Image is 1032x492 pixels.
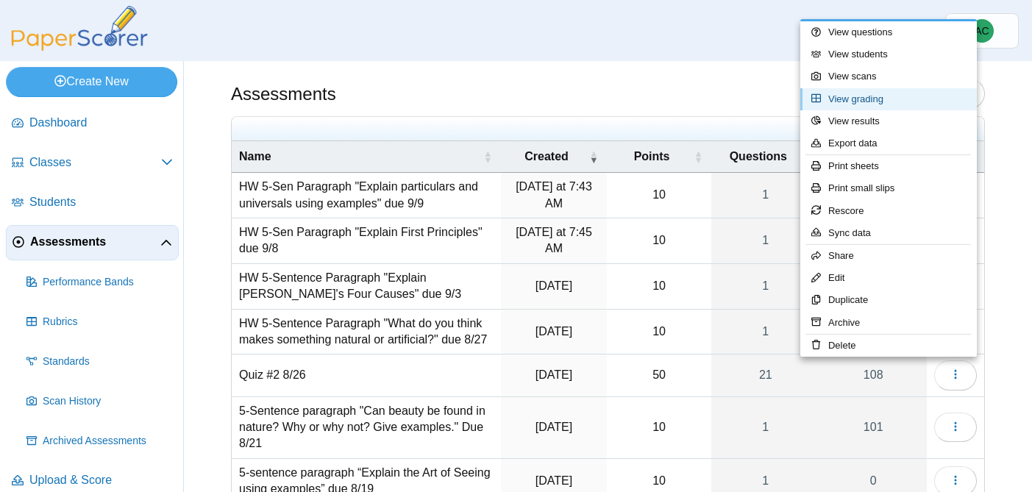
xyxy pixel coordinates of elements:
[800,65,977,88] a: View scans
[232,173,501,218] td: HW 5-Sen Paragraph "Explain particulars and universals using examples" due 9/9
[711,397,819,458] a: 1
[819,397,927,458] a: 101
[21,344,179,379] a: Standards
[535,325,572,338] time: Aug 26, 2025 at 7:52 AM
[232,354,501,396] td: Quiz #2 8/26
[535,368,572,381] time: Aug 25, 2025 at 12:32 PM
[800,267,977,289] a: Edit
[232,264,501,310] td: HW 5-Sentence Paragraph "Explain [PERSON_NAME]'s Four Causes" due 9/3
[21,265,179,300] a: Performance Bands
[21,424,179,459] a: Archived Assessments
[43,275,173,290] span: Performance Bands
[800,177,977,199] a: Print small slips
[239,150,271,163] span: Name
[905,15,938,47] a: Alerts
[535,279,572,292] time: Sep 2, 2025 at 7:50 AM
[711,310,819,354] a: 1
[589,141,598,172] span: Created : Activate to remove sorting
[6,146,179,181] a: Classes
[800,200,977,222] a: Rescore
[535,421,572,433] time: Aug 18, 2025 at 2:56 PM
[483,141,492,172] span: Name : Activate to sort
[524,150,569,163] span: Created
[711,264,819,309] a: 1
[231,82,336,107] h1: Assessments
[945,13,1019,49] a: Andrew Christman
[6,225,179,260] a: Assessments
[800,21,977,43] a: View questions
[634,150,670,163] span: Points
[6,40,153,53] a: PaperScorer
[800,222,977,244] a: Sync data
[21,304,179,340] a: Rubrics
[607,264,711,310] td: 10
[43,315,173,329] span: Rubrics
[800,155,977,177] a: Print sheets
[607,397,711,459] td: 10
[800,245,977,267] a: Share
[800,289,977,311] a: Duplicate
[6,185,179,221] a: Students
[607,218,711,264] td: 10
[730,150,787,163] span: Questions
[516,180,592,209] time: Sep 8, 2025 at 7:43 AM
[800,335,977,357] a: Delete
[6,67,177,96] a: Create New
[800,43,977,65] a: View students
[43,394,173,409] span: Scan History
[29,154,161,171] span: Classes
[232,218,501,264] td: HW 5-Sen Paragraph "Explain First Principles" due 9/8
[232,310,501,355] td: HW 5-Sentence Paragraph "What do you think makes something natural or artificial?" due 8/27
[607,310,711,355] td: 10
[800,312,977,334] a: Archive
[6,106,179,141] a: Dashboard
[232,397,501,459] td: 5-Sentence paragraph "Can beauty be found in nature? Why or why not? Give examples." Due 8/21
[970,19,994,43] span: Andrew Christman
[29,194,173,210] span: Students
[21,384,179,419] a: Scan History
[800,132,977,154] a: Export data
[694,141,702,172] span: Points : Activate to sort
[535,474,572,487] time: Aug 15, 2025 at 7:45 AM
[711,173,819,218] a: 1
[800,88,977,110] a: View grading
[800,110,977,132] a: View results
[43,354,173,369] span: Standards
[43,434,173,449] span: Archived Assessments
[607,173,711,218] td: 10
[975,26,989,36] span: Andrew Christman
[6,6,153,51] img: PaperScorer
[516,226,592,254] time: Sep 5, 2025 at 7:45 AM
[29,472,173,488] span: Upload & Score
[819,354,927,396] a: 108
[607,354,711,396] td: 50
[711,354,819,396] a: 21
[30,234,160,250] span: Assessments
[29,115,173,131] span: Dashboard
[711,218,819,263] a: 1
